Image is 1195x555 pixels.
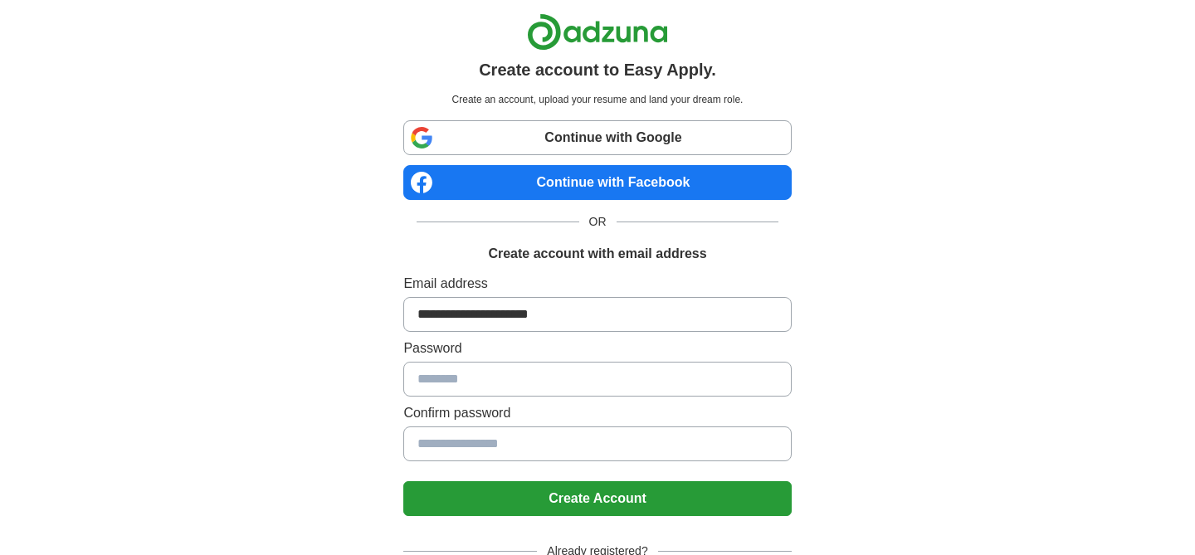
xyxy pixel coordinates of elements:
[579,213,617,231] span: OR
[403,274,791,294] label: Email address
[527,13,668,51] img: Adzuna logo
[403,120,791,155] a: Continue with Google
[403,481,791,516] button: Create Account
[403,338,791,358] label: Password
[488,244,706,264] h1: Create account with email address
[407,92,788,107] p: Create an account, upload your resume and land your dream role.
[403,403,791,423] label: Confirm password
[479,57,716,82] h1: Create account to Easy Apply.
[403,165,791,200] a: Continue with Facebook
